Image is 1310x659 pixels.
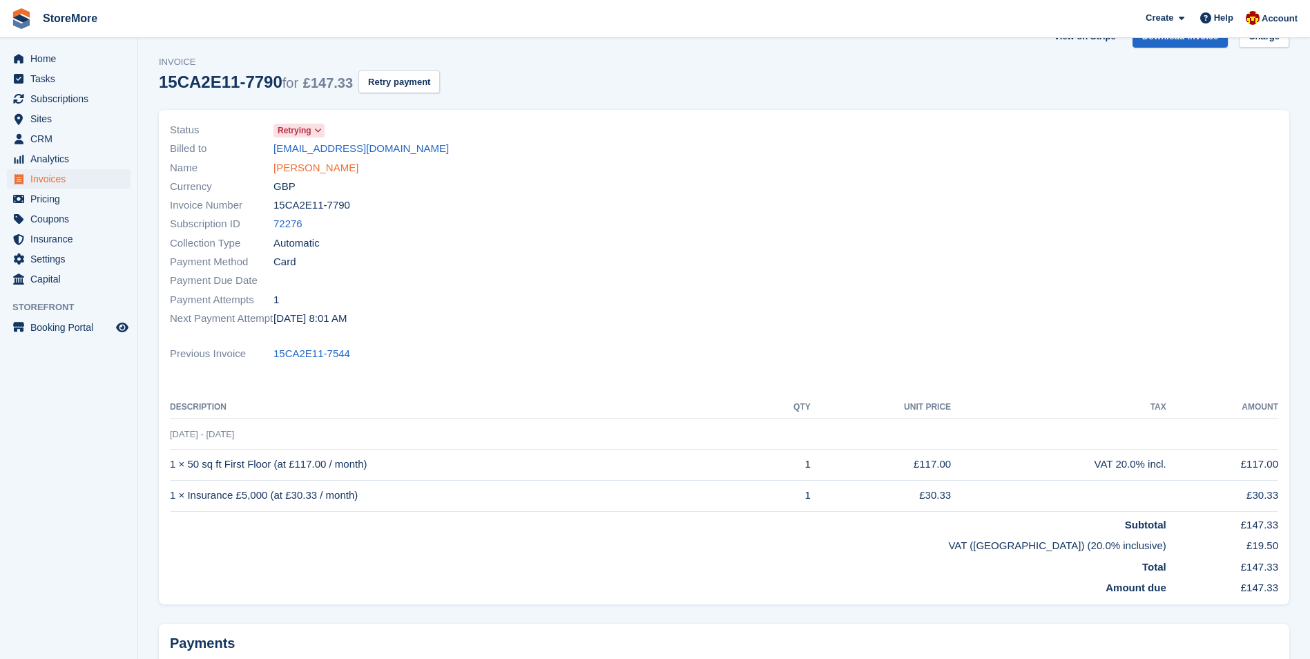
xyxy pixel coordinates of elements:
[1106,582,1166,593] strong: Amount due
[12,300,137,314] span: Storefront
[951,457,1166,472] div: VAT 20.0% incl.
[7,269,131,289] a: menu
[7,209,131,229] a: menu
[30,209,113,229] span: Coupons
[30,169,113,189] span: Invoices
[30,249,113,269] span: Settings
[30,189,113,209] span: Pricing
[30,129,113,149] span: CRM
[170,480,760,511] td: 1 × Insurance £5,000 (at £30.33 / month)
[170,141,273,157] span: Billed to
[7,109,131,128] a: menu
[170,216,273,232] span: Subscription ID
[273,236,320,251] span: Automatic
[282,75,298,90] span: for
[273,311,347,327] time: 2025-08-18 07:01:36 UTC
[7,149,131,169] a: menu
[7,318,131,337] a: menu
[273,254,296,270] span: Card
[273,292,279,308] span: 1
[1166,480,1278,511] td: £30.33
[170,311,273,327] span: Next Payment Attempt
[7,49,131,68] a: menu
[114,319,131,336] a: Preview store
[170,198,273,213] span: Invoice Number
[30,149,113,169] span: Analytics
[273,346,350,362] a: 15CA2E11-7544
[273,160,358,176] a: [PERSON_NAME]
[170,160,273,176] span: Name
[30,229,113,249] span: Insurance
[170,254,273,270] span: Payment Method
[7,169,131,189] a: menu
[1166,511,1278,533] td: £147.33
[1262,12,1298,26] span: Account
[170,449,760,480] td: 1 × 50 sq ft First Floor (at £117.00 / month)
[7,189,131,209] a: menu
[30,69,113,88] span: Tasks
[170,397,760,419] th: Description
[159,55,440,69] span: Invoice
[170,346,273,362] span: Previous Invoice
[7,69,131,88] a: menu
[7,249,131,269] a: menu
[1146,11,1173,25] span: Create
[303,75,353,90] span: £147.33
[170,179,273,195] span: Currency
[273,198,350,213] span: 15CA2E11-7790
[7,129,131,149] a: menu
[273,122,325,138] a: Retrying
[7,229,131,249] a: menu
[170,429,234,439] span: [DATE] - [DATE]
[1166,533,1278,554] td: £19.50
[1166,554,1278,575] td: £147.33
[37,7,103,30] a: StoreMore
[30,269,113,289] span: Capital
[1246,11,1260,25] img: Store More Team
[30,109,113,128] span: Sites
[7,89,131,108] a: menu
[1166,575,1278,596] td: £147.33
[170,635,1278,652] h2: Payments
[170,533,1166,554] td: VAT ([GEOGRAPHIC_DATA]) (20.0% inclusive)
[1214,11,1233,25] span: Help
[811,449,951,480] td: £117.00
[278,124,311,137] span: Retrying
[1125,519,1166,531] strong: Subtotal
[170,236,273,251] span: Collection Type
[170,292,273,308] span: Payment Attempts
[273,179,296,195] span: GBP
[30,49,113,68] span: Home
[11,8,32,29] img: stora-icon-8386f47178a22dfd0bd8f6a31ec36ba5ce8667c1dd55bd0f319d3a0aa187defe.svg
[1166,397,1278,419] th: Amount
[273,216,302,232] a: 72276
[30,89,113,108] span: Subscriptions
[951,397,1166,419] th: Tax
[760,397,811,419] th: QTY
[811,480,951,511] td: £30.33
[30,318,113,337] span: Booking Portal
[159,73,353,91] div: 15CA2E11-7790
[760,480,811,511] td: 1
[170,273,273,289] span: Payment Due Date
[1166,449,1278,480] td: £117.00
[811,397,951,419] th: Unit Price
[170,122,273,138] span: Status
[358,70,440,93] button: Retry payment
[760,449,811,480] td: 1
[273,141,449,157] a: [EMAIL_ADDRESS][DOMAIN_NAME]
[1142,561,1166,573] strong: Total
